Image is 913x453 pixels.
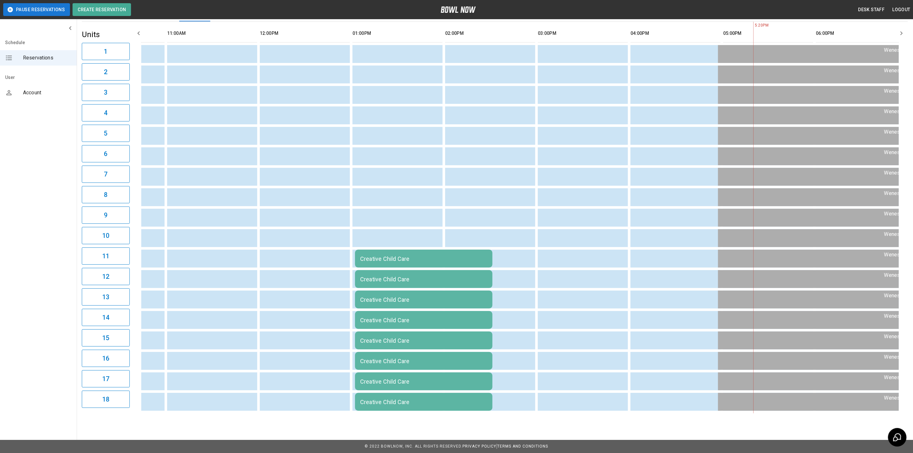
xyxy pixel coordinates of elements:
div: Creative Child Care [360,276,487,283]
button: 5 [82,125,130,142]
button: 16 [82,350,130,367]
h6: 14 [102,312,109,323]
button: Create Reservation [73,3,131,16]
h6: 7 [104,169,107,179]
button: 14 [82,309,130,326]
h6: 2 [104,67,107,77]
div: Creative Child Care [360,399,487,405]
button: 11 [82,247,130,265]
button: 10 [82,227,130,244]
h6: 4 [104,108,107,118]
div: Creative Child Care [360,317,487,324]
button: 8 [82,186,130,203]
h6: 18 [102,394,109,404]
button: Logout [890,4,913,16]
h6: 15 [102,333,109,343]
span: Reservations [23,54,72,62]
h6: 9 [104,210,107,220]
button: 2 [82,63,130,81]
h6: 12 [102,271,109,282]
h6: 16 [102,353,109,363]
button: 15 [82,329,130,347]
h6: 17 [102,374,109,384]
button: 1 [82,43,130,60]
button: 3 [82,84,130,101]
th: 11:00AM [167,24,257,43]
button: 18 [82,391,130,408]
div: Creative Child Care [360,255,487,262]
h6: 8 [104,190,107,200]
span: © 2022 BowlNow, Inc. All Rights Reserved. [365,444,462,449]
h6: 10 [102,230,109,241]
a: Privacy Policy [462,444,496,449]
h6: 5 [104,128,107,138]
div: Creative Child Care [360,296,487,303]
button: 12 [82,268,130,285]
button: 13 [82,288,130,306]
th: 12:00PM [260,24,350,43]
button: 4 [82,104,130,121]
button: 9 [82,207,130,224]
div: Creative Child Care [360,337,487,344]
button: Pause Reservations [3,3,70,16]
div: Creative Child Care [360,358,487,364]
h6: 6 [104,149,107,159]
a: Terms and Conditions [498,444,548,449]
h5: Units [82,29,130,40]
div: Creative Child Care [360,378,487,385]
button: Desk Staff [856,4,887,16]
button: 6 [82,145,130,162]
span: Account [23,89,72,97]
h6: 11 [102,251,109,261]
h6: 13 [102,292,109,302]
h6: 1 [104,46,107,57]
button: 7 [82,166,130,183]
button: 17 [82,370,130,387]
span: 5:20PM [753,22,755,29]
h6: 3 [104,87,107,98]
img: logo [441,6,476,13]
